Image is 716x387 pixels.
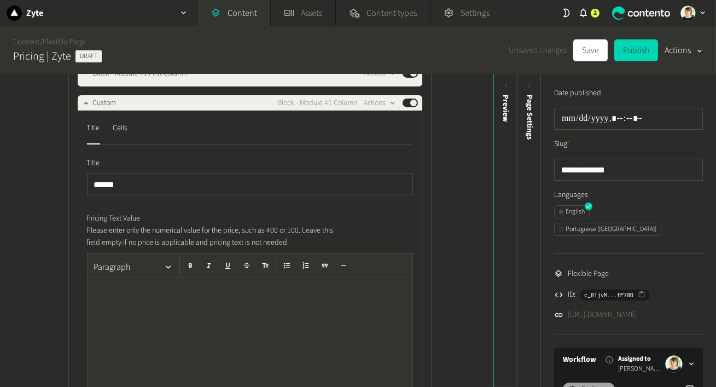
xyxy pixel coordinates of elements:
[26,7,43,20] h2: Zyte
[593,8,597,18] span: 2
[277,97,357,109] span: Block - Module 41 Column
[87,158,100,169] span: Title
[461,7,490,20] span: Settings
[568,289,575,301] span: ID:
[87,224,336,249] p: Please enter only the numerical value for the price, such as 400 or 100. Leave this field empty i...
[554,205,590,218] button: English
[568,268,609,280] span: Flexible Page
[113,119,128,137] div: Cells
[364,96,396,109] button: Actions
[90,256,177,278] button: Paragraph
[665,39,703,61] button: Actions
[43,36,85,48] a: Flexible Page
[568,309,637,321] a: [URL][DOMAIN_NAME]
[614,39,658,61] button: Publish
[554,138,570,150] label: Slug
[87,213,141,224] span: Pricing Text Value
[75,50,102,62] span: Draft
[13,36,40,48] a: Content
[584,290,633,300] span: c_01jvM...fP78B
[366,7,417,20] span: Content types
[680,5,696,21] img: Linda Giuliano
[554,189,703,201] label: Languages
[93,97,117,109] span: Custom
[618,364,661,374] span: [PERSON_NAME]
[554,88,601,99] label: Date published
[618,354,661,364] span: Assigned to
[573,39,608,61] button: Save
[665,355,683,373] img: Linda Giuliano
[580,290,650,301] button: c_01jvM...fP78B
[563,354,596,366] a: Workflow
[7,5,22,21] img: Zyte
[524,95,535,140] span: Page Settings
[509,44,567,57] span: Unsaved changes
[40,36,43,48] span: /
[554,223,661,236] button: Portuguese ([GEOGRAPHIC_DATA])
[500,95,511,122] div: Preview
[13,48,71,65] h2: Pricing | Zyte
[559,224,656,234] div: Portuguese ([GEOGRAPHIC_DATA])
[559,207,585,217] div: English
[87,119,100,137] div: Title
